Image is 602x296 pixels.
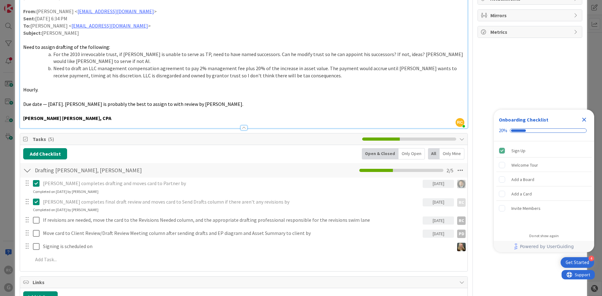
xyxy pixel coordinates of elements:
[43,216,420,224] p: If revisions are needed, move the card to the Revisions Needed column, and the appropriate drafti...
[77,8,154,14] a: [EMAIL_ADDRESS][DOMAIN_NAME]
[496,201,592,215] div: Invite Members is incomplete.
[399,148,425,159] div: Only Open
[496,144,592,158] div: Sign Up is complete.
[31,51,464,65] li: For the 2010 irrevocable trust, if [PERSON_NAME] is unable to serve as TP, need to have named suc...
[490,28,571,36] span: Metrics
[520,243,574,250] span: Powered by UserGuiding
[23,23,30,29] strong: To:
[43,243,451,250] p: Signing is scheduled on
[43,180,420,187] p: [PERSON_NAME] completes drafting and moves card to Partner by
[496,187,592,201] div: Add a Card is incomplete.
[423,198,454,206] div: [DATE]
[31,65,464,79] li: Need to draft an LLC management compensation agreement to pay 2% management fee plus 20% of the i...
[511,161,538,169] div: Welcome Tour
[456,118,464,127] span: RC
[490,12,571,19] span: Mirrors
[23,30,42,36] strong: Subject:
[579,115,589,125] div: Close Checklist
[423,230,454,238] div: [DATE]
[23,15,35,22] strong: Sent:
[511,190,532,198] div: Add a Card
[496,158,592,172] div: Welcome Tour is incomplete.
[23,29,464,37] p: [PERSON_NAME]
[494,241,594,252] div: Footer
[23,44,110,50] span: Need to assign drafting of the following:
[423,216,454,225] div: [DATE]
[33,207,98,213] div: Completed on [DATE] by [PERSON_NAME]
[33,135,359,143] span: Tasks
[43,230,420,237] p: Move card to Client Review/Draft Review Meeting column after sending drafts and EP diagram and As...
[511,205,541,212] div: Invite Members
[497,241,591,252] a: Powered by UserGuiding
[589,256,594,261] div: 4
[457,230,466,238] div: PD
[362,148,399,159] div: Open & Closed
[496,173,592,186] div: Add a Board is incomplete.
[511,147,525,154] div: Sign Up
[43,198,420,205] p: [PERSON_NAME] completes final draft review and moves card to Send Drafts column if there aren't a...
[499,128,589,133] div: Checklist progress: 20%
[499,116,548,123] div: Onboarding Checklist
[23,101,243,107] span: Due date — [DATE]. [PERSON_NAME] is probably the best to assign to with review by [PERSON_NAME].
[511,176,534,183] div: Add a Board
[457,198,466,207] div: RC
[457,180,466,188] img: CG
[561,257,594,268] div: Open Get Started checklist, remaining modules: 4
[23,115,111,121] strong: [PERSON_NAME] [PERSON_NAME], CPA
[33,278,456,286] span: Links
[446,167,453,174] span: 2 / 5
[33,165,174,176] input: Add Checklist...
[428,148,440,159] div: All
[440,148,464,159] div: Only Mine
[423,180,454,188] div: [DATE]
[529,233,559,238] div: Do not show again
[23,8,36,14] strong: From:
[566,259,589,266] div: Get Started
[13,1,29,8] span: Support
[33,189,98,195] div: Completed on [DATE] by [PERSON_NAME]
[23,86,38,93] span: Hourly.
[23,148,67,159] button: Add Checklist
[494,110,594,252] div: Checklist Container
[457,243,466,251] img: DS
[23,22,464,29] p: [PERSON_NAME] < >
[23,15,464,22] p: [DATE] 6:34 PM
[457,216,466,225] div: RC
[48,136,54,142] span: ( 5 )
[499,128,507,133] div: 20%
[23,8,464,15] p: [PERSON_NAME] < >
[494,141,594,229] div: Checklist items
[71,23,148,29] a: [EMAIL_ADDRESS][DOMAIN_NAME]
